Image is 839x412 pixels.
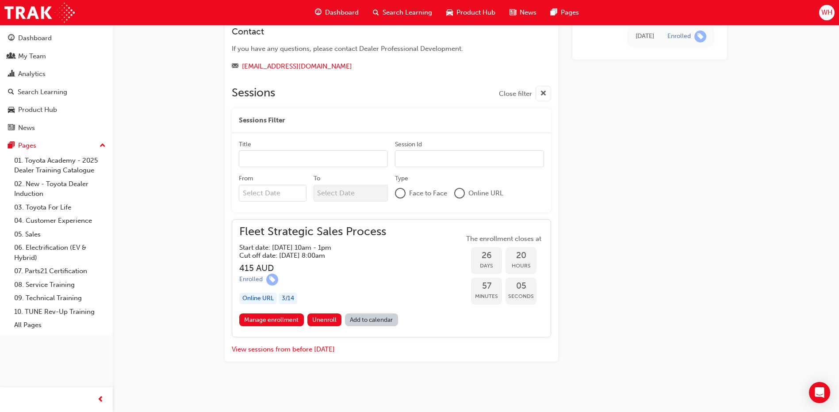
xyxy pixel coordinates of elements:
[314,185,388,202] input: To
[11,241,109,264] a: 06. Electrification (EV & Hybrid)
[540,88,547,99] span: cross-icon
[18,141,36,151] div: Pages
[4,3,75,23] img: Trak
[239,227,386,237] span: Fleet Strategic Sales Process
[239,115,285,126] span: Sessions Filter
[18,69,46,79] div: Analytics
[506,291,536,301] span: Seconds
[409,188,447,198] span: Face to Face
[4,28,109,137] button: DashboardMy TeamAnalyticsSearch LearningProduct HubNews
[18,33,52,43] div: Dashboard
[11,228,109,241] a: 05. Sales
[11,201,109,214] a: 03. Toyota For Life
[18,87,67,97] div: Search Learning
[383,8,432,18] span: Search Learning
[4,137,109,154] button: Pages
[18,123,35,133] div: News
[561,8,579,18] span: Pages
[4,84,109,100] a: Search Learning
[499,86,551,101] button: Close filter
[4,66,109,82] a: Analytics
[266,274,278,286] span: learningRecordVerb_ENROLL-icon
[8,53,15,61] span: people-icon
[499,89,532,99] span: Close filter
[520,8,536,18] span: News
[8,88,14,96] span: search-icon
[819,5,835,20] button: WH
[809,382,830,403] div: Open Intercom Messenger
[667,32,691,41] div: Enrolled
[8,106,15,114] span: car-icon
[239,244,372,252] h5: Start date: [DATE] 10am - 1pm
[468,188,503,198] span: Online URL
[506,261,536,271] span: Hours
[232,44,519,54] div: If you have any questions, please contact Dealer Professional Development.
[506,251,536,261] span: 20
[8,142,15,150] span: pages-icon
[239,293,277,305] div: Online URL
[325,8,359,18] span: Dashboard
[239,275,263,284] div: Enrolled
[239,185,306,202] input: From
[4,120,109,136] a: News
[308,4,366,22] a: guage-iconDashboard
[456,8,495,18] span: Product Hub
[97,394,104,405] span: prev-icon
[4,102,109,118] a: Product Hub
[232,344,335,355] button: View sessions from before [DATE]
[395,140,422,149] div: Session Id
[471,251,502,261] span: 26
[100,140,106,152] span: up-icon
[8,124,15,132] span: news-icon
[464,234,544,244] span: The enrollment closes at
[694,31,706,42] span: learningRecordVerb_ENROLL-icon
[506,281,536,291] span: 05
[11,154,109,177] a: 01. Toyota Academy - 2025 Dealer Training Catalogue
[11,305,109,319] a: 10. TUNE Rev-Up Training
[636,31,654,42] div: Wed Sep 24 2025 12:02:56 GMT+1000 (Australian Eastern Standard Time)
[502,4,544,22] a: news-iconNews
[345,313,398,326] a: Add to calendar
[471,281,502,291] span: 57
[239,174,253,183] div: From
[471,261,502,271] span: Days
[232,63,238,71] span: email-icon
[11,291,109,305] a: 09. Technical Training
[439,4,502,22] a: car-iconProduct Hub
[315,7,322,18] span: guage-icon
[11,318,109,332] a: All Pages
[239,150,388,167] input: Title
[312,316,337,324] span: Unenroll
[11,264,109,278] a: 07. Parts21 Certification
[18,105,57,115] div: Product Hub
[544,4,586,22] a: pages-iconPages
[446,7,453,18] span: car-icon
[239,263,386,273] h3: 415 AUD
[239,252,372,259] h5: Cut off date: [DATE] 8:00am
[8,70,15,78] span: chart-icon
[242,62,352,70] a: [EMAIL_ADDRESS][DOMAIN_NAME]
[4,30,109,46] a: Dashboard
[232,86,275,101] h2: Sessions
[4,48,109,65] a: My Team
[551,7,557,18] span: pages-icon
[239,313,304,326] a: Manage enrollment
[314,174,320,183] div: To
[395,150,544,167] input: Session Id
[821,8,832,18] span: WH
[395,174,408,183] div: Type
[8,34,15,42] span: guage-icon
[11,278,109,292] a: 08. Service Training
[307,313,342,326] button: Unenroll
[373,7,379,18] span: search-icon
[239,227,544,330] button: Fleet Strategic Sales ProcessStart date: [DATE] 10am - 1pm Cut off date: [DATE] 8:00am 415 AUDEnr...
[11,177,109,201] a: 02. New - Toyota Dealer Induction
[232,61,519,72] div: Email
[279,293,297,305] div: 3 / 14
[18,51,46,61] div: My Team
[510,7,516,18] span: news-icon
[239,140,251,149] div: Title
[471,291,502,301] span: Minutes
